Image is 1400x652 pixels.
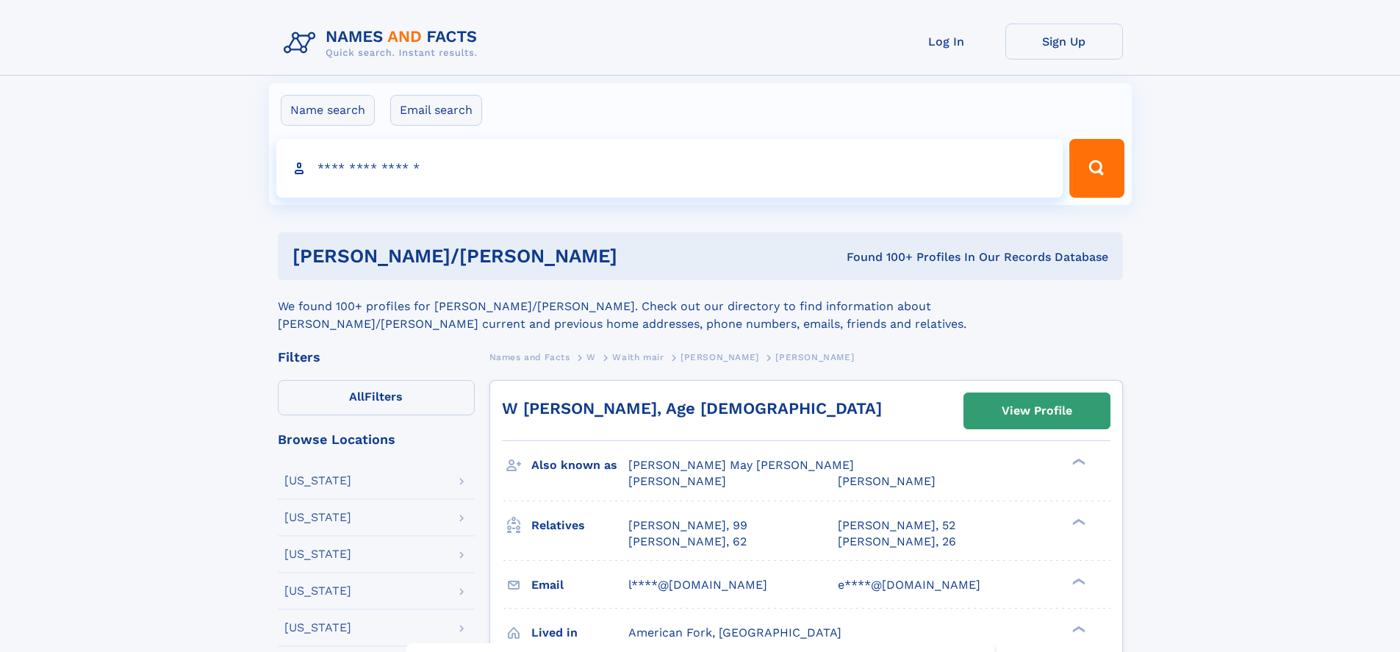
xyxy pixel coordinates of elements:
a: [PERSON_NAME] [681,348,759,366]
div: ❯ [1069,517,1086,526]
button: Search Button [1069,139,1124,198]
span: [PERSON_NAME] [838,474,936,488]
h3: Relatives [531,513,628,538]
a: View Profile [964,393,1110,429]
a: Sign Up [1005,24,1123,60]
span: W [586,352,596,362]
div: ❯ [1069,624,1086,634]
div: [US_STATE] [284,512,351,523]
div: Filters [278,351,475,364]
h3: Email [531,573,628,598]
img: Logo Names and Facts [278,24,489,63]
span: [PERSON_NAME] [681,352,759,362]
a: W [PERSON_NAME], Age [DEMOGRAPHIC_DATA] [502,399,882,418]
h1: [PERSON_NAME]/[PERSON_NAME] [292,247,732,265]
div: [US_STATE] [284,548,351,560]
a: [PERSON_NAME], 26 [838,534,956,550]
a: Waith mair [612,348,664,366]
span: All [349,390,365,404]
div: Browse Locations [278,433,475,446]
span: [PERSON_NAME] [775,352,854,362]
h3: Also known as [531,453,628,478]
div: View Profile [1002,394,1072,428]
div: [US_STATE] [284,585,351,597]
a: Names and Facts [489,348,570,366]
a: [PERSON_NAME], 62 [628,534,747,550]
a: Log In [888,24,1005,60]
div: ❯ [1069,576,1086,586]
label: Filters [278,380,475,415]
div: Found 100+ Profiles In Our Records Database [732,249,1108,265]
label: Name search [281,95,375,126]
div: We found 100+ profiles for [PERSON_NAME]/[PERSON_NAME]. Check out our directory to find informati... [278,280,1123,333]
div: [US_STATE] [284,622,351,634]
div: [US_STATE] [284,475,351,487]
span: Waith mair [612,352,664,362]
a: [PERSON_NAME], 99 [628,517,747,534]
h3: Lived in [531,620,628,645]
span: [PERSON_NAME] May [PERSON_NAME] [628,458,854,472]
span: American Fork, [GEOGRAPHIC_DATA] [628,626,841,640]
a: W [586,348,596,366]
a: [PERSON_NAME], 52 [838,517,955,534]
label: Email search [390,95,482,126]
span: [PERSON_NAME] [628,474,726,488]
input: search input [276,139,1063,198]
div: ❯ [1069,457,1086,467]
